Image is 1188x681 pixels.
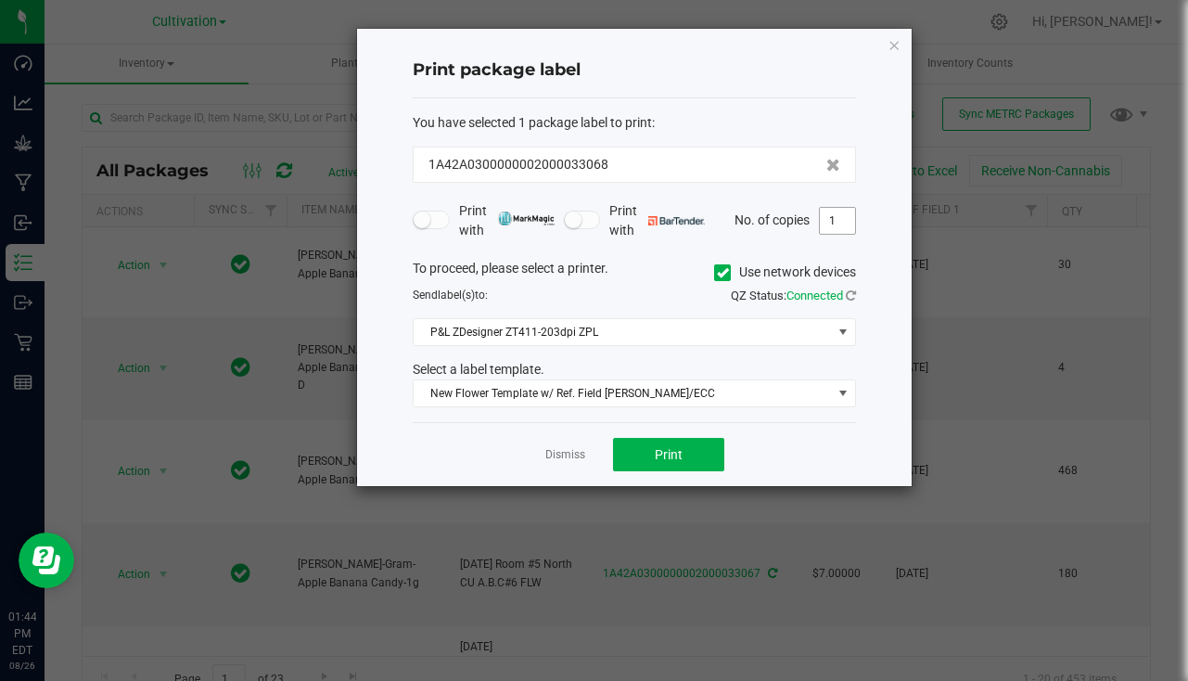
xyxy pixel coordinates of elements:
[498,212,555,225] img: mark_magic_cybra.png
[19,533,74,588] iframe: Resource center
[786,289,843,302] span: Connected
[648,216,705,225] img: bartender.png
[613,438,724,471] button: Print
[399,360,870,379] div: Select a label template.
[428,155,608,174] span: 1A42A0300000002000033068
[545,447,585,463] a: Dismiss
[735,212,810,226] span: No. of copies
[414,380,832,406] span: New Flower Template w/ Ref. Field [PERSON_NAME]/ECC
[413,289,488,302] span: Send to:
[459,201,555,240] span: Print with
[399,259,870,287] div: To proceed, please select a printer.
[714,263,856,282] label: Use network devices
[609,201,705,240] span: Print with
[413,115,652,130] span: You have selected 1 package label to print
[438,289,475,302] span: label(s)
[414,319,832,345] span: P&L ZDesigner ZT411-203dpi ZPL
[413,113,856,133] div: :
[413,58,856,83] h4: Print package label
[731,289,856,302] span: QZ Status:
[655,447,683,462] span: Print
